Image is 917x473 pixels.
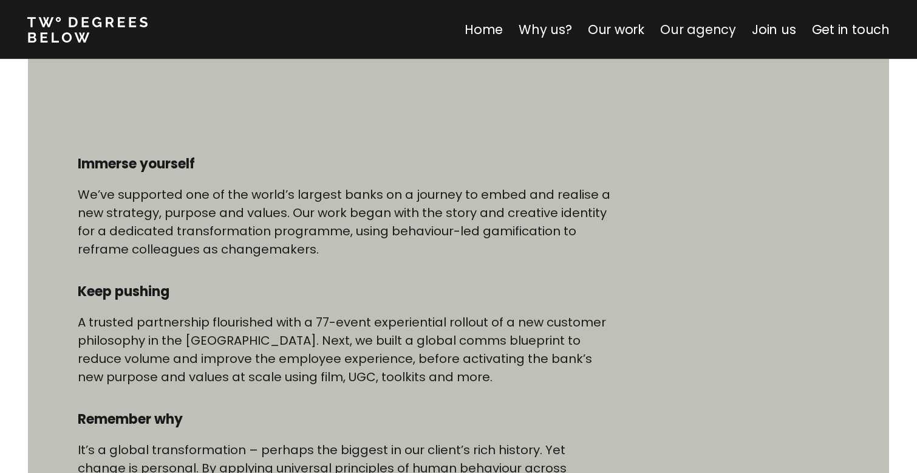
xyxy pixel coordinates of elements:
[78,313,612,386] p: A trusted partnership flourished with a 77-event experiential rollout of a new customer philosoph...
[588,21,644,38] a: Our work
[78,410,612,429] h4: Remember why
[752,21,796,38] a: Join us
[78,283,612,301] h4: Keep pushing
[78,155,612,173] h4: Immerse yourself
[660,21,736,38] a: Our agency
[78,185,612,258] p: We’ve supported one of the world’s largest banks on a journey to embed and realise a new strategy...
[812,21,890,38] a: Get in touch
[519,21,572,38] a: Why us?
[465,21,503,38] a: Home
